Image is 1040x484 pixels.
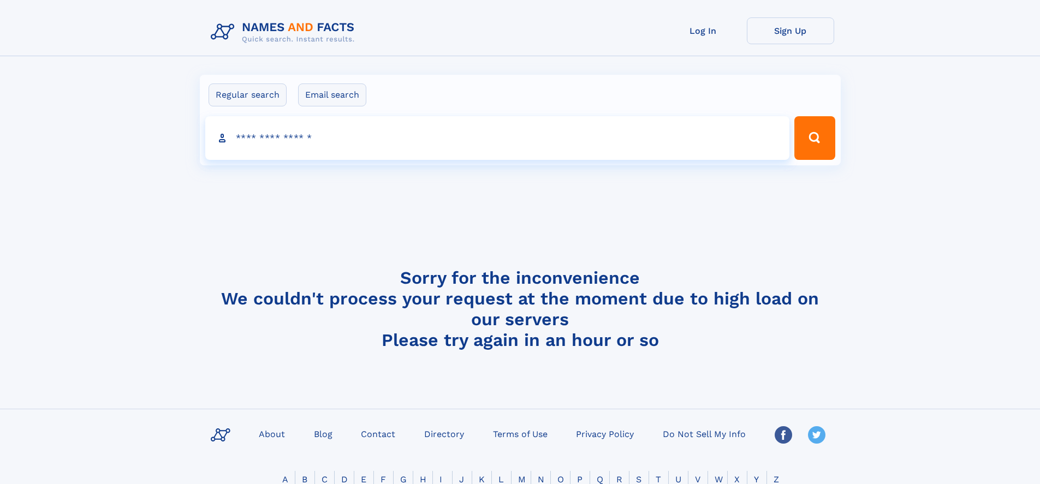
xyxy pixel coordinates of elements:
a: Do Not Sell My Info [658,426,750,441]
a: Privacy Policy [572,426,638,441]
img: Logo Names and Facts [206,17,364,47]
img: Twitter [808,426,825,444]
a: Contact [356,426,400,441]
label: Regular search [209,83,287,106]
label: Email search [298,83,366,106]
input: search input [205,116,790,160]
img: Facebook [775,426,792,444]
a: Sign Up [747,17,834,44]
h4: Sorry for the inconvenience We couldn't process your request at the moment due to high load on ou... [206,267,834,350]
button: Search Button [794,116,835,160]
a: Log In [659,17,747,44]
a: Blog [310,426,337,441]
a: About [254,426,289,441]
a: Terms of Use [489,426,552,441]
a: Directory [420,426,468,441]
